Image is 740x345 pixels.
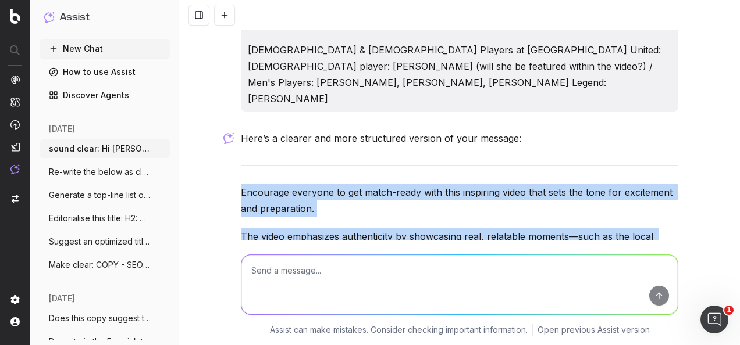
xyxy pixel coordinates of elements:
[40,63,170,81] a: How to use Assist
[10,97,20,107] img: Intelligence
[10,9,20,24] img: Botify logo
[49,123,75,135] span: [DATE]
[44,12,55,23] img: Assist
[40,163,170,181] button: Re-write the below as clear notes: Art
[49,213,151,224] span: Editorialise this title: H2: TOP OF THE
[44,9,165,26] button: Assist
[241,184,678,217] p: Encourage everyone to get match-ready with this inspiring video that sets the tone for excitement...
[241,228,678,277] p: The video emphasizes authenticity by showcasing real, relatable moments—such as the local [PERSON...
[40,139,170,158] button: sound clear: Hi [PERSON_NAME], I hope you're well.
[40,309,170,328] button: Does this copy suggest the advent calend
[10,164,20,174] img: Assist
[538,324,650,336] a: Open previous Assist version
[40,86,170,105] a: Discover Agents
[724,306,734,315] span: 1
[49,143,151,154] span: sound clear: Hi [PERSON_NAME], I hope you're well.
[49,312,151,324] span: Does this copy suggest the advent calend
[10,317,20,326] img: My account
[59,9,90,26] h1: Assist
[40,256,170,274] button: Make clear: COPY - SEO & EDITORIAL: E
[10,142,20,152] img: Studio
[40,186,170,204] button: Generate a top-line list of optimised SE
[270,324,528,336] p: Assist can make mistakes. Consider checking important information.
[49,166,151,178] span: Re-write the below as clear notes: Art
[10,120,20,130] img: Activation
[49,293,75,304] span: [DATE]
[12,195,19,203] img: Switch project
[49,189,151,201] span: Generate a top-line list of optimised SE
[248,42,671,107] p: [DEMOGRAPHIC_DATA] & [DEMOGRAPHIC_DATA] Players at [GEOGRAPHIC_DATA] United: [DEMOGRAPHIC_DATA] p...
[49,259,151,271] span: Make clear: COPY - SEO & EDITORIAL: E
[49,236,151,247] span: Suggest an optimized title and descripti
[10,295,20,304] img: Setting
[40,209,170,228] button: Editorialise this title: H2: TOP OF THE
[10,75,20,84] img: Analytics
[241,130,678,146] p: Here’s a clearer and more structured version of your message:
[700,306,728,333] iframe: Intercom live chat
[40,39,170,58] button: New Chat
[223,132,234,144] img: Botify assist logo
[40,232,170,251] button: Suggest an optimized title and descripti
